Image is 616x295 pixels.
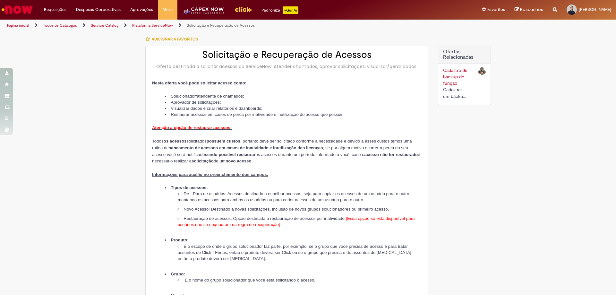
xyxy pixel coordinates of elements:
strong: os acessos [164,139,187,143]
li: De - Para de usuários: Acessos destinado a espelhar acessos, seja para copiar os acessos de um us... [178,191,422,203]
li: Visualizar dados e criar relatórios e dashboards; [165,105,422,111]
span: [PERSON_NAME] [579,7,611,12]
strong: possuem custos [207,139,240,143]
span: Requisições [44,6,66,13]
ul: Trilhas de página [5,20,406,31]
strong: novo acesso [226,159,252,163]
h2: Ofertas Relacionadas [443,49,486,60]
div: Ofertas Relacionadas [438,46,491,105]
a: Todos os Catálogos [43,23,77,28]
span: Aprovações [130,6,153,13]
strong: Grupo: [171,272,185,276]
a: Service Catalog [91,23,118,28]
div: Cadastrar um backup para as suas funções no portal Now [443,86,468,100]
li: Novo Acesso: Destinado a novas solicitações, inclusão de novos grupos solucionadores ou primeiro ... [178,206,422,212]
span: Favoritos [487,6,505,13]
span: É o escopo de onde o grupo solucionador faz parte, por exemplo, se o grupo que você precisa de ac... [178,244,412,261]
span: Atenção a opção de restaurar acessos: [152,125,232,130]
li: Aprovador de solicitações; [165,99,422,105]
span: Informações para auxílio no preenchimento dos campos: [152,172,268,177]
strong: acesso não for restaurado [364,152,418,157]
img: click_logo_yellow_360x200.png [235,4,252,14]
img: ServiceNow [1,3,34,16]
li: Restaurar acessos em casos de perca por inatividade e inutilização do acesso que possuir. [165,111,422,117]
img: Cadastro de backup de função [478,67,486,75]
span: É o nome do grupo solucionador que você está solicitando o acesso. [185,278,315,282]
h2: Solicitação e Recuperação de Acessos [152,49,422,60]
a: Página inicial [7,23,29,28]
strong: em casos de inatividade e inutilização das licenças [219,145,323,150]
a: Rascunhos [515,7,543,13]
span: Nesta oferta você pode solicitar acesso como: [152,81,246,85]
span: Adicionar a Favoritos [152,37,198,42]
a: Plataforma ServiceNow [132,23,173,28]
li: Solucionador/atendente de chamados; [165,93,422,99]
img: CapexLogo5.png [182,6,225,19]
span: Todos solicitados , portanto deve ser solicitado conforme a necessidade e devido a esses custos t... [152,139,420,164]
div: Oferta destinada a solicitar acessos ao ServiceNow: Atender chamados, aprovar solicitações, visua... [152,63,422,70]
span: Rascunhos [520,6,543,13]
a: Solicitação e Recuperação de Acessos [187,23,255,28]
div: Padroniza [261,6,298,14]
span: Despesas Corporativas [76,6,121,13]
a: Cadastro de backup de função [443,67,467,86]
p: +GenAi [283,6,298,14]
strong: sendo possível restaurar [205,152,255,157]
span: More [163,6,173,13]
strong: solicitação [192,159,214,163]
strong: saneamento de acessos [169,145,218,150]
strong: Produto: [171,238,189,242]
li: Restauração de acessos: Opção destinada a restauração de acessos por inatividade. [178,215,422,234]
strong: Tipos de acessos: [171,185,208,190]
button: Adicionar a Favoritos [145,32,201,46]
